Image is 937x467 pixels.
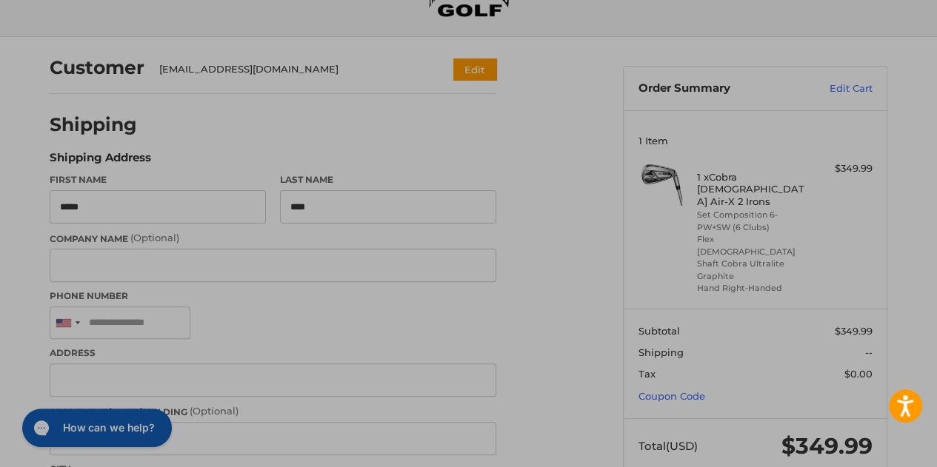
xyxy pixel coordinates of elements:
[697,171,810,207] h4: 1 x Cobra [DEMOGRAPHIC_DATA] Air-X 2 Irons
[453,58,496,80] button: Edit
[50,404,496,419] label: Apartment/Suite/Building
[638,368,656,380] span: Tax
[638,439,698,453] span: Total (USD)
[638,346,684,358] span: Shipping
[844,368,873,380] span: $0.00
[190,405,239,417] small: (Optional)
[781,432,873,460] span: $349.99
[50,307,84,339] div: United States: +1
[280,173,496,187] label: Last Name
[815,427,937,467] iframe: Google Customer Reviews
[638,81,798,96] h3: Order Summary
[798,81,873,96] a: Edit Cart
[50,231,496,246] label: Company Name
[50,173,266,187] label: First Name
[638,325,680,337] span: Subtotal
[814,161,873,176] div: $349.99
[50,113,137,136] h2: Shipping
[50,289,496,303] label: Phone Number
[50,56,144,79] h2: Customer
[159,62,425,77] div: [EMAIL_ADDRESS][DOMAIN_NAME]
[50,346,496,360] label: Address
[697,209,810,233] li: Set Composition 6-PW+SW (6 Clubs)
[697,282,810,295] li: Hand Right-Handed
[130,232,179,243] small: (Optional)
[697,258,810,282] li: Shaft Cobra Ultralite Graphite
[50,149,151,173] legend: Shipping Address
[638,135,873,147] h3: 1 Item
[15,403,176,452] iframe: Gorgias live chat messenger
[835,325,873,337] span: $349.99
[697,233,810,258] li: Flex [DEMOGRAPHIC_DATA]
[638,390,705,402] a: Coupon Code
[865,346,873,358] span: --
